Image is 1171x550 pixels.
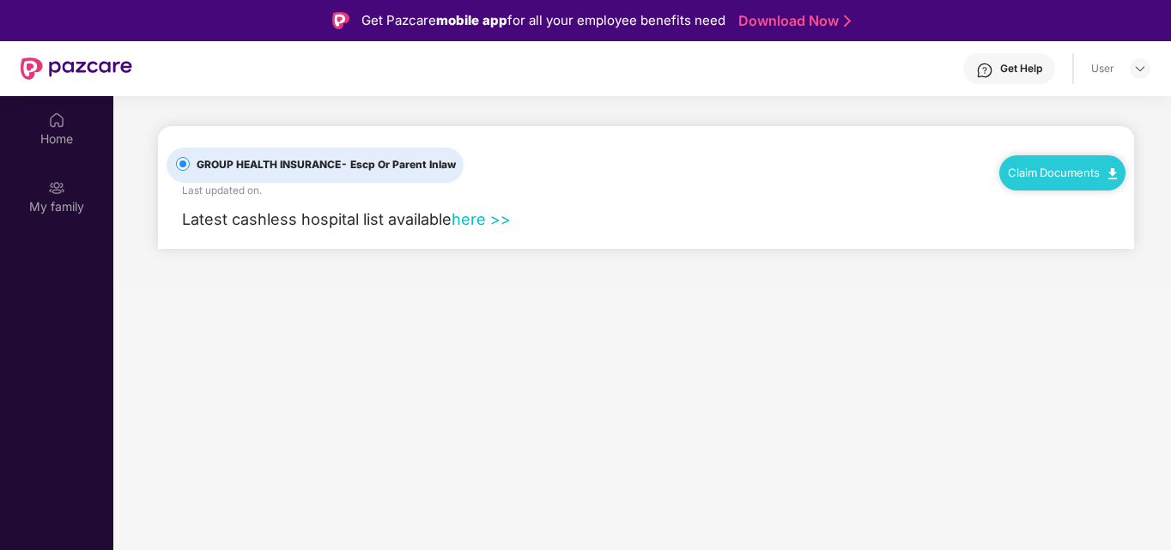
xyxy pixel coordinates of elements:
[1133,62,1147,76] img: svg+xml;base64,PHN2ZyBpZD0iRHJvcGRvd24tMzJ4MzIiIHhtbG5zPSJodHRwOi8vd3d3LnczLm9yZy8yMDAwL3N2ZyIgd2...
[332,12,349,29] img: Logo
[976,62,993,79] img: svg+xml;base64,PHN2ZyBpZD0iSGVscC0zMngzMiIgeG1sbnM9Imh0dHA6Ly93d3cudzMub3JnLzIwMDAvc3ZnIiB3aWR0aD...
[341,158,456,171] span: - Escp Or Parent Inlaw
[1000,62,1042,76] div: Get Help
[1091,62,1114,76] div: User
[1108,168,1117,179] img: svg+xml;base64,PHN2ZyB4bWxucz0iaHR0cDovL3d3dy53My5vcmcvMjAwMC9zdmciIHdpZHRoPSIxMC40IiBoZWlnaHQ9Ij...
[361,10,725,31] div: Get Pazcare for all your employee benefits need
[738,12,846,30] a: Download Now
[436,12,507,28] strong: mobile app
[48,112,65,129] img: svg+xml;base64,PHN2ZyBpZD0iSG9tZSIgeG1sbnM9Imh0dHA6Ly93d3cudzMub3JnLzIwMDAvc3ZnIiB3aWR0aD0iMjAiIG...
[1008,166,1117,179] a: Claim Documents
[182,209,452,228] span: Latest cashless hospital list available
[182,183,262,199] div: Last updated on .
[452,209,511,228] a: here >>
[48,179,65,196] img: svg+xml;base64,PHN2ZyB3aWR0aD0iMjAiIGhlaWdodD0iMjAiIHZpZXdCb3g9IjAgMCAyMCAyMCIgZmlsbD0ibm9uZSIgeG...
[844,12,851,30] img: Stroke
[21,57,132,80] img: New Pazcare Logo
[190,157,463,173] span: GROUP HEALTH INSURANCE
